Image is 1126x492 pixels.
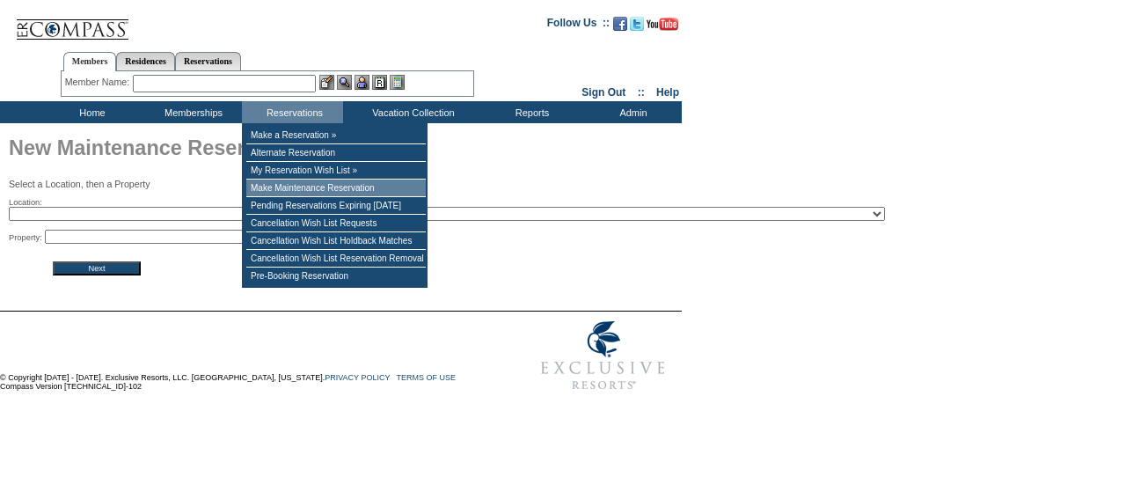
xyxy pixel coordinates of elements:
[630,17,644,31] img: Follow us on Twitter
[397,373,457,382] a: TERMS OF USE
[246,250,426,268] td: Cancellation Wish List Reservation Removal
[246,232,426,250] td: Cancellation Wish List Holdback Matches
[613,22,627,33] a: Become our fan on Facebook
[9,179,682,189] p: Select a Location, then a Property
[337,75,352,90] img: View
[325,373,390,382] a: PRIVACY POLICY
[246,144,426,162] td: Alternate Reservation
[524,312,682,400] img: Exclusive Resorts
[581,101,682,123] td: Admin
[63,52,117,71] a: Members
[343,101,479,123] td: Vacation Collection
[9,132,682,169] h1: New Maintenance Reservation
[372,75,387,90] img: Reservations
[647,22,678,33] a: Subscribe to our YouTube Channel
[15,4,129,40] img: Compass Home
[65,75,133,90] div: Member Name:
[355,75,369,90] img: Impersonate
[246,162,426,180] td: My Reservation Wish List »
[242,101,343,123] td: Reservations
[246,197,426,215] td: Pending Reservations Expiring [DATE]
[581,86,625,99] a: Sign Out
[141,101,242,123] td: Memberships
[547,15,610,36] td: Follow Us ::
[319,75,334,90] img: b_edit.gif
[246,180,426,197] td: Make Maintenance Reservation
[246,268,426,284] td: Pre-Booking Reservation
[630,22,644,33] a: Follow us on Twitter
[175,52,241,70] a: Reservations
[613,17,627,31] img: Become our fan on Facebook
[638,86,645,99] span: ::
[246,127,426,144] td: Make a Reservation »
[656,86,679,99] a: Help
[9,197,42,208] span: Location:
[53,261,141,275] input: Next
[40,101,141,123] td: Home
[647,18,678,31] img: Subscribe to our YouTube Channel
[390,75,405,90] img: b_calculator.gif
[9,232,42,243] span: Property:
[479,101,581,123] td: Reports
[116,52,175,70] a: Residences
[246,215,426,232] td: Cancellation Wish List Requests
